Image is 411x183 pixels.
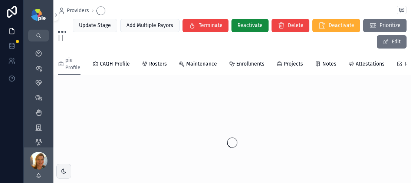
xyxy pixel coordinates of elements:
[356,60,385,68] span: Attestations
[312,19,360,32] button: Deactivate
[329,22,354,29] span: Deactivate
[186,60,217,68] span: Maintenance
[58,54,80,75] a: pie Profile
[236,60,264,68] span: Enrollments
[58,34,66,43] span: | |
[179,57,217,72] a: Maintenance
[79,22,111,29] span: Update Stage
[92,57,130,72] a: CAQH Profile
[288,22,303,29] span: Delete
[272,19,309,32] button: Delete
[24,41,53,147] div: scrollable content
[363,19,407,32] button: Prioritize
[31,9,46,21] img: App logo
[315,57,336,72] a: Notes
[229,57,264,72] a: Enrollments
[183,19,228,32] button: Terminate
[379,22,401,29] span: Prioritize
[231,19,269,32] button: Reactivate
[348,57,385,72] a: Attestations
[284,60,303,68] span: Projects
[142,57,167,72] a: Rosters
[73,19,117,32] button: Update Stage
[65,57,80,71] span: pie Profile
[149,60,167,68] span: Rosters
[58,7,89,14] a: Providers
[237,22,263,29] span: Reactivate
[322,60,336,68] span: Notes
[67,7,89,14] span: Providers
[100,60,130,68] span: CAQH Profile
[276,57,303,72] a: Projects
[199,22,223,29] span: Terminate
[377,35,407,49] button: Edit
[120,19,180,32] button: Add Multiple Payors
[126,22,173,29] span: Add Multiple Payors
